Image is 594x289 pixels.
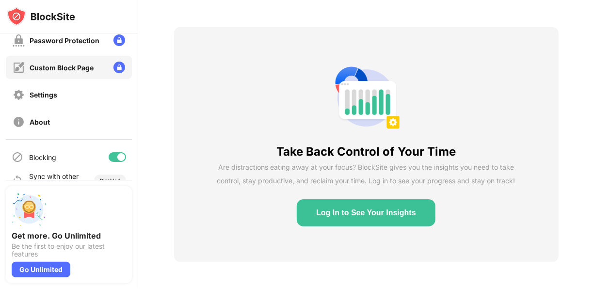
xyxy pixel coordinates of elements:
[217,161,515,188] div: Are distractions eating away at your focus? BlockSite gives you the insights you need to take con...
[12,192,47,227] img: push-unlimited.svg
[29,153,56,161] div: Blocking
[12,242,126,258] div: Be the first to enjoy our latest features
[30,91,57,99] div: Settings
[13,89,25,101] img: settings-off.svg
[100,177,120,183] div: Disabled
[297,199,435,226] button: Log In to See Your Insights
[276,144,456,159] div: Take Back Control of Your Time
[30,36,99,45] div: Password Protection
[113,34,125,46] img: lock-menu.svg
[29,172,79,189] div: Sync with other devices
[12,231,126,241] div: Get more. Go Unlimited
[12,175,23,186] img: sync-icon.svg
[13,116,25,128] img: about-off.svg
[331,63,401,133] img: insights-non-login-state.png
[30,64,94,72] div: Custom Block Page
[30,118,50,126] div: About
[13,34,25,47] img: password-protection-off.svg
[12,151,23,163] img: blocking-icon.svg
[13,62,25,74] img: customize-block-page-off.svg
[113,62,125,73] img: lock-menu.svg
[12,262,70,277] div: Go Unlimited
[7,7,75,26] img: logo-blocksite.svg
